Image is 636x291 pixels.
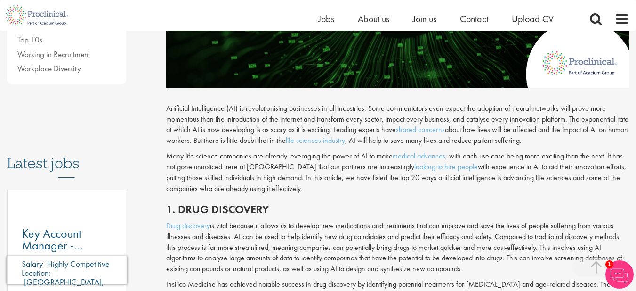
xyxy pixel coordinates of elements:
span: Key Account Manager - [GEOGRAPHIC_DATA] [22,225,135,265]
a: Upload CV [512,13,554,25]
p: Many life science companies are already leveraging the power of AI to make , with each use case b... [166,151,629,194]
span: 1 [605,260,613,268]
h3: Latest jobs [7,132,126,178]
a: Drug discovery [166,221,210,231]
a: About us [358,13,389,25]
a: Key Account Manager - [GEOGRAPHIC_DATA] [22,228,112,251]
a: Top 10s [17,34,42,45]
a: life sciences industry [286,135,345,145]
a: shared concerns [396,125,445,134]
a: Working in Recruitment [17,49,90,59]
p: is vital because it allows us to develop new medications and treatments that can improve and save... [166,221,629,274]
p: Artificial Intelligence (AI) is revolutionising businesses in all industries. Some commentators e... [166,103,629,146]
img: Chatbot [605,260,634,289]
iframe: reCAPTCHA [7,256,127,284]
a: Join us [413,13,436,25]
a: looking to hire people [414,162,478,172]
h2: 1. Drug discovery [166,203,629,216]
a: medical advances [393,151,445,161]
a: Jobs [318,13,334,25]
a: Workplace Diversity [17,63,81,74]
a: Contact [460,13,488,25]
